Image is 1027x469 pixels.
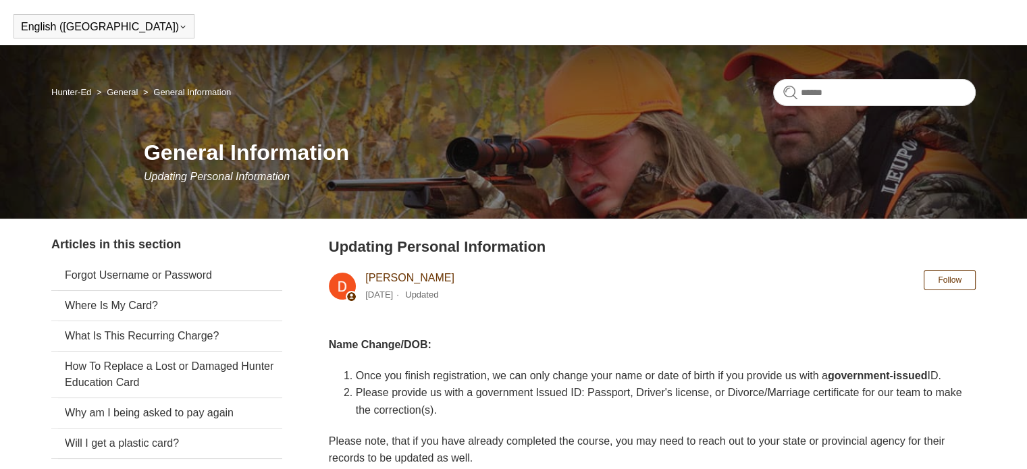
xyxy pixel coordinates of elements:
[144,136,976,169] h1: General Information
[153,87,231,97] a: General Information
[94,87,140,97] li: General
[51,87,91,97] a: Hunter-Ed
[51,260,282,290] a: Forgot Username or Password
[51,352,282,397] a: How To Replace a Lost or Damaged Hunter Education Card
[773,79,976,106] input: Search
[140,87,231,97] li: General Information
[144,171,290,182] span: Updating Personal Information
[21,21,187,33] button: English ([GEOGRAPHIC_DATA])
[329,339,431,350] strong: Name Change/DOB:
[405,289,438,300] li: Updated
[51,429,282,458] a: Will I get a plastic card?
[329,435,945,464] span: Please note, that if you have already completed the course, you may need to reach out to your sta...
[51,321,282,351] a: What Is This Recurring Charge?
[107,87,138,97] a: General
[356,387,962,416] span: Please provide us with a government Issued ID: Passport, Driver's license, or Divorce/Marriage ce...
[365,289,393,300] time: 03/04/2024, 10:02
[828,370,928,381] strong: government-issued
[51,238,181,251] span: Articles in this section
[356,370,941,381] span: Once you finish registration, we can only change your name or date of birth if you provide us wit...
[51,291,282,321] a: Where Is My Card?
[51,398,282,428] a: Why am I being asked to pay again
[365,272,454,283] a: [PERSON_NAME]
[329,236,976,258] h2: Updating Personal Information
[924,270,976,290] button: Follow Article
[51,87,94,97] li: Hunter-Ed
